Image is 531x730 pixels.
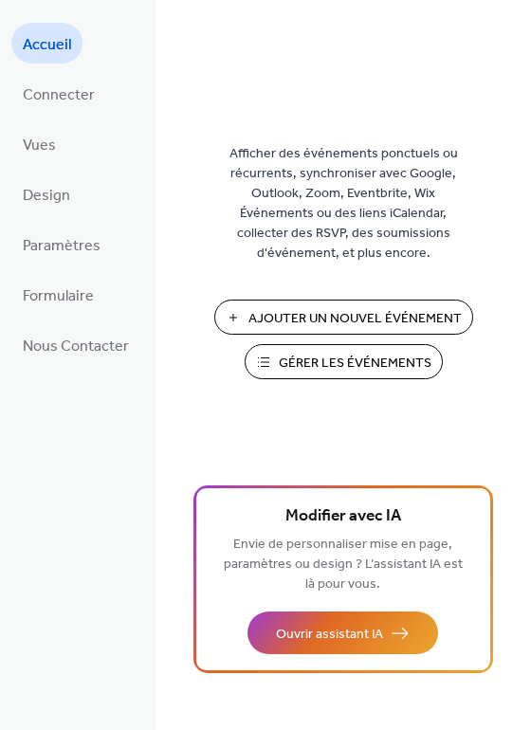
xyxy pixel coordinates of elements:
span: Gérer les Événements [279,354,431,374]
span: Afficher des événements ponctuels ou récurrents, synchroniser avec Google, Outlook, Zoom, Eventbr... [215,144,471,264]
button: Ajouter Un Nouvel Événement [214,300,473,335]
span: Accueil [23,30,71,60]
a: Accueil [11,23,82,64]
span: Modifier avec IA [285,503,401,530]
button: Ouvrir assistant IA [247,611,438,654]
a: Nous Contacter [11,324,140,365]
span: Formulaire [23,282,94,311]
span: Nous Contacter [23,332,129,361]
a: Paramètres [11,224,112,265]
span: Design [23,181,70,210]
span: Envie de personnaliser mise en page, paramètres ou design ? L’assistant IA est là pour vous. [224,532,463,597]
span: Paramètres [23,231,101,261]
span: Connecter [23,81,95,110]
button: Gérer les Événements [245,344,443,379]
a: Connecter [11,73,106,114]
a: Vues [11,123,67,164]
a: Formulaire [11,274,105,315]
a: Design [11,173,82,214]
span: Ajouter Un Nouvel Événement [248,309,462,329]
span: Vues [23,131,56,160]
span: Ouvrir assistant IA [276,625,383,645]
